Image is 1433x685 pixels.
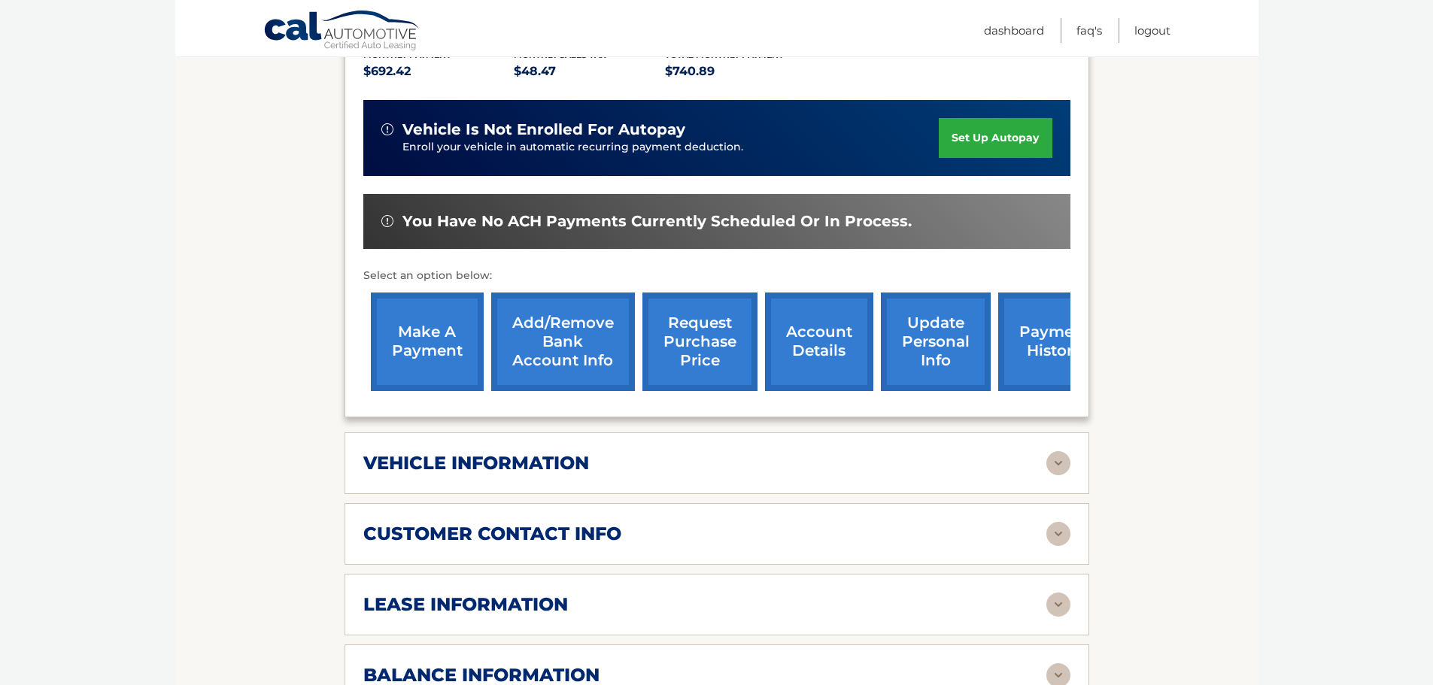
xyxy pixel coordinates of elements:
[363,61,515,82] p: $692.42
[402,212,912,231] span: You have no ACH payments currently scheduled or in process.
[984,18,1044,43] a: Dashboard
[263,10,421,53] a: Cal Automotive
[381,215,393,227] img: alert-white.svg
[881,292,991,391] a: update personal info
[998,292,1111,391] a: payment history
[363,523,621,545] h2: customer contact info
[514,61,665,82] p: $48.47
[1046,451,1070,475] img: accordion-rest.svg
[642,292,757,391] a: request purchase price
[1134,18,1170,43] a: Logout
[402,120,685,139] span: vehicle is not enrolled for autopay
[1046,522,1070,546] img: accordion-rest.svg
[363,593,568,616] h2: lease information
[1046,593,1070,617] img: accordion-rest.svg
[765,292,873,391] a: account details
[939,118,1052,158] a: set up autopay
[363,452,589,474] h2: vehicle information
[1076,18,1102,43] a: FAQ's
[371,292,484,391] a: make a payment
[665,61,816,82] p: $740.89
[491,292,635,391] a: Add/Remove bank account info
[402,139,940,156] p: Enroll your vehicle in automatic recurring payment deduction.
[363,267,1070,285] p: Select an option below:
[381,123,393,135] img: alert-white.svg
